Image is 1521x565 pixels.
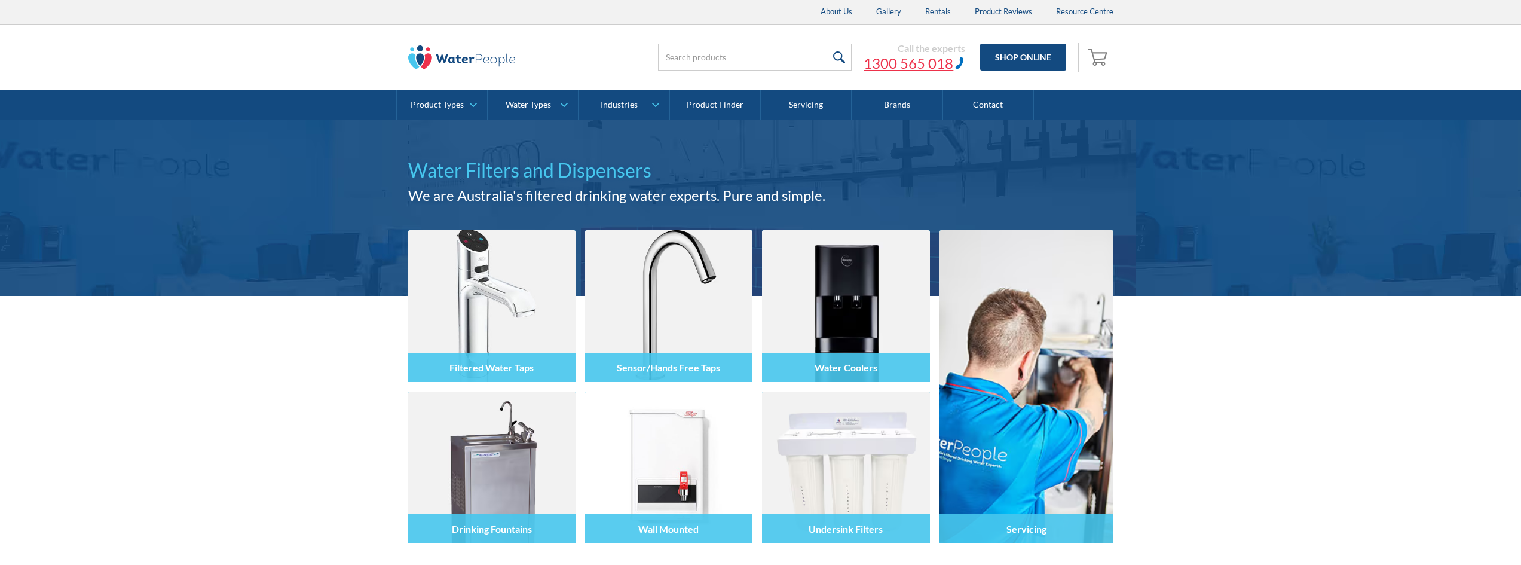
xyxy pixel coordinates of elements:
[452,523,532,535] h4: Drinking Fountains
[585,230,752,382] img: Sensor/Hands Free Taps
[980,44,1066,71] a: Shop Online
[506,100,551,110] div: Water Types
[601,100,638,110] div: Industries
[585,392,752,543] img: Wall Mounted
[1401,505,1521,565] iframe: podium webchat widget bubble
[939,230,1113,543] a: Servicing
[761,90,852,120] a: Servicing
[411,100,464,110] div: Product Types
[638,523,699,535] h4: Wall Mounted
[670,90,761,120] a: Product Finder
[1088,47,1110,66] img: shopping cart
[762,230,929,382] img: Water Coolers
[397,90,487,120] a: Product Types
[408,392,576,543] img: Drinking Fountains
[864,42,965,54] div: Call the experts
[943,90,1034,120] a: Contact
[815,362,877,373] h4: Water Coolers
[864,54,965,72] ctc: Call (03) 9885 0222 with Linkus Desktop Client
[1085,43,1113,72] a: Open empty cart
[408,45,516,69] img: The Water People
[488,90,578,120] a: Water Types
[852,90,942,120] a: Brands
[1006,523,1046,535] h4: Servicing
[864,54,965,72] a: 1300 565 018
[658,44,852,71] input: Search products
[449,362,534,373] h4: Filtered Water Taps
[617,362,720,373] h4: Sensor/Hands Free Taps
[864,54,953,72] ctcspan: 1300 565 018
[408,230,576,382] img: Filtered Water Taps
[809,523,883,535] h4: Undersink Filters
[579,90,669,120] a: Industries
[762,392,929,543] img: Undersink Filters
